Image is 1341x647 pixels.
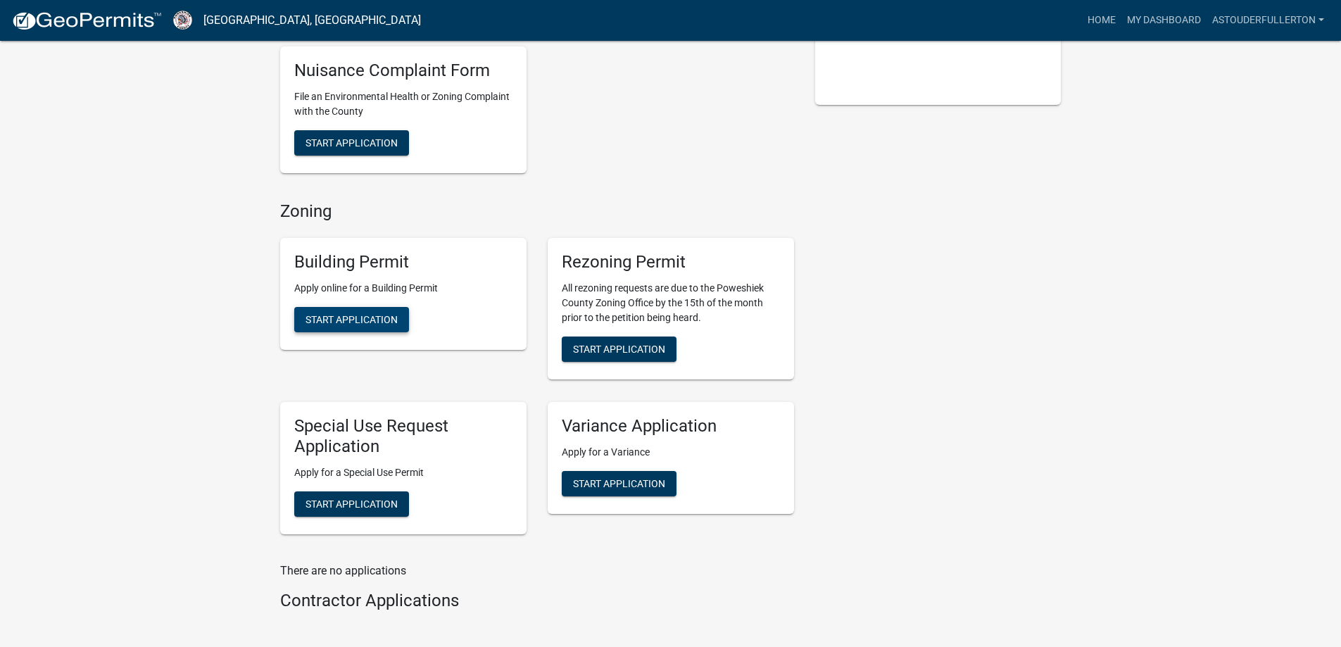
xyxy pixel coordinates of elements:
[562,416,780,436] h5: Variance Application
[1207,7,1330,34] a: astouderFullerton
[280,563,794,579] p: There are no applications
[1082,7,1121,34] a: Home
[280,591,794,611] h4: Contractor Applications
[294,465,512,480] p: Apply for a Special Use Permit
[294,61,512,81] h5: Nuisance Complaint Form
[306,137,398,148] span: Start Application
[562,337,676,362] button: Start Application
[294,307,409,332] button: Start Application
[562,281,780,325] p: All rezoning requests are due to the Poweshiek County Zoning Office by the 15th of the month prio...
[294,252,512,272] h5: Building Permit
[173,11,192,30] img: Poweshiek County, IA
[294,491,409,517] button: Start Application
[573,478,665,489] span: Start Application
[203,8,421,32] a: [GEOGRAPHIC_DATA], [GEOGRAPHIC_DATA]
[562,471,676,496] button: Start Application
[294,130,409,156] button: Start Application
[562,445,780,460] p: Apply for a Variance
[1121,7,1207,34] a: My Dashboard
[306,314,398,325] span: Start Application
[294,89,512,119] p: File an Environmental Health or Zoning Complaint with the County
[306,498,398,509] span: Start Application
[573,344,665,355] span: Start Application
[294,281,512,296] p: Apply online for a Building Permit
[294,416,512,457] h5: Special Use Request Application
[562,252,780,272] h5: Rezoning Permit
[280,591,794,617] wm-workflow-list-section: Contractor Applications
[280,201,794,222] h4: Zoning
